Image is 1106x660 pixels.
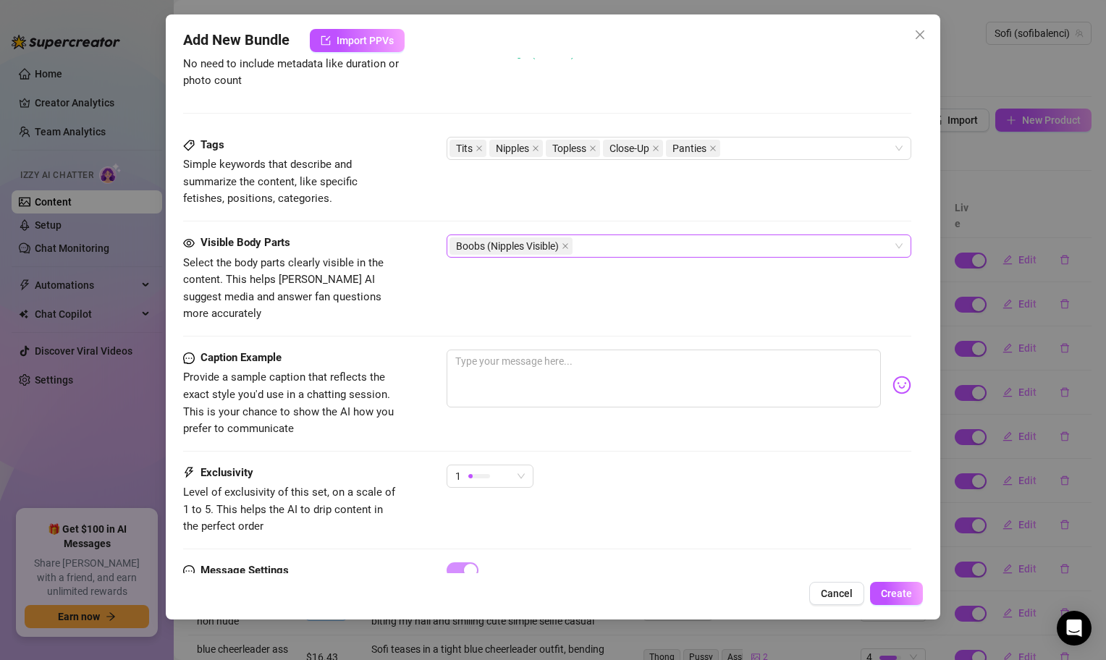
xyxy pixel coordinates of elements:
span: message [183,350,195,367]
span: eye [183,237,195,249]
span: Tits [449,140,486,157]
span: tag [183,140,195,151]
span: close [914,29,926,41]
button: Create [870,582,923,605]
span: Level of exclusivity of this set, on a scale of 1 to 5. This helps the AI to drip content in the ... [183,486,395,533]
span: Cancel [821,588,853,599]
img: svg%3e [892,376,911,394]
span: Topless [552,140,586,156]
span: Close [908,29,932,41]
strong: Caption Example [200,351,282,364]
span: Select the body parts clearly visible in the content. This helps [PERSON_NAME] AI suggest media a... [183,256,384,321]
button: Import PPVs [310,29,405,52]
span: close [589,145,596,152]
span: Close-Up [603,140,663,157]
span: close [562,242,569,250]
span: Boobs (Nipples Visible) [449,237,573,255]
span: close [652,145,659,152]
strong: Message Settings [200,564,289,577]
span: Simple keywords that describe and summarize the content, like specific fetishes, positions, categ... [183,158,358,205]
strong: Visible Body Parts [200,236,290,249]
span: Import PPVs [337,35,394,46]
span: Close-Up [609,140,649,156]
strong: Tags [200,138,224,151]
span: Panties [672,140,706,156]
span: Provide a sample caption that reflects the exact style you'd use in a chatting session. This is y... [183,371,394,435]
button: Close [908,23,932,46]
span: Add New Bundle [183,29,290,52]
span: close [532,145,539,152]
span: close [709,145,717,152]
span: Boobs (Nipples Visible) [456,238,559,254]
span: message [183,562,195,580]
span: Topless [546,140,600,157]
span: import [321,35,331,46]
span: Nipples [496,140,529,156]
span: Nipples [489,140,543,157]
span: Panties [666,140,720,157]
span: Tits [456,140,473,156]
span: 1 [455,465,461,487]
span: thunderbolt [183,465,195,482]
strong: Exclusivity [200,466,253,479]
span: Create [881,588,912,599]
button: Cancel [809,582,864,605]
span: close [476,145,483,152]
div: Open Intercom Messenger [1057,611,1092,646]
